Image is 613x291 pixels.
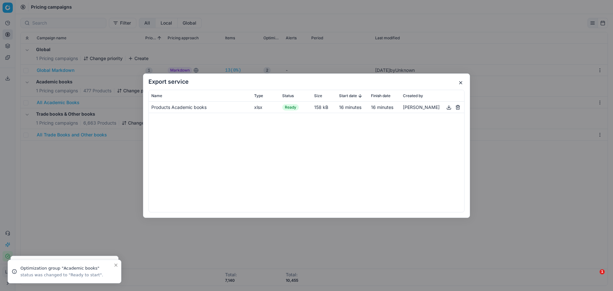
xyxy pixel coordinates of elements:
span: Created by [403,93,423,98]
span: Ready [282,104,299,111]
span: 16 minutes [339,104,361,110]
div: Products Academic books [151,104,249,110]
span: Type [254,93,263,98]
span: 1 [600,269,605,274]
span: Name [151,93,162,98]
span: Size [314,93,322,98]
div: [PERSON_NAME] [403,103,462,111]
span: Start date [339,93,357,98]
div: 158 kB [314,104,334,110]
span: Status [282,93,294,98]
span: Finish date [371,93,390,98]
iframe: Intercom live chat [587,269,602,285]
button: Sorted by Start date descending [357,92,363,99]
h2: Export service [148,79,465,85]
span: 16 minutes [371,104,393,110]
div: xlsx [254,104,277,110]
